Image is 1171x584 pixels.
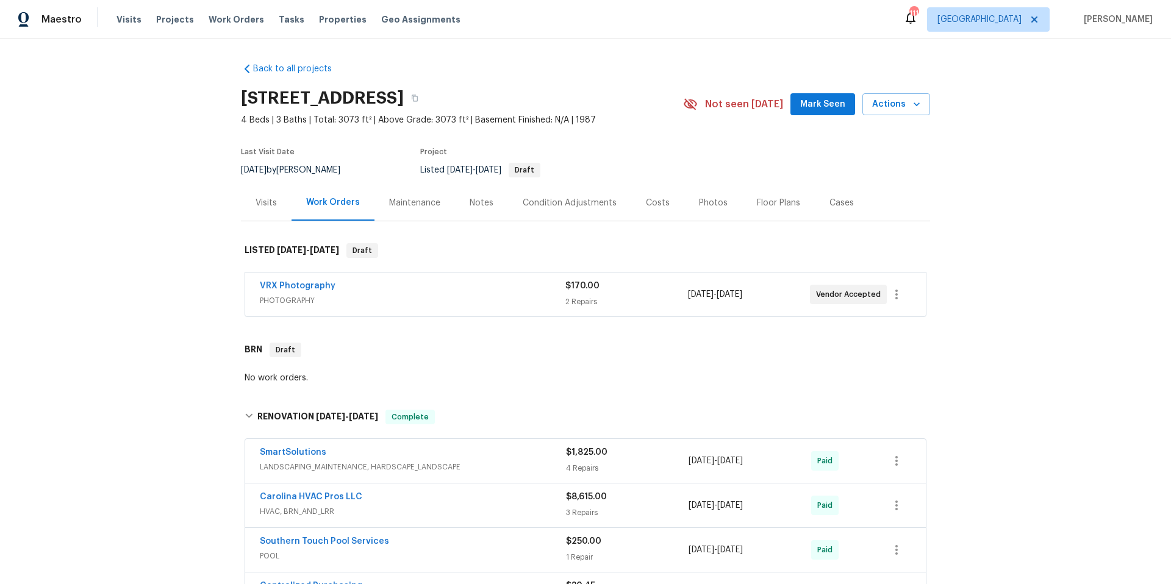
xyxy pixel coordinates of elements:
span: [DATE] [476,166,501,174]
button: Mark Seen [790,93,855,116]
div: RENOVATION [DATE]-[DATE]Complete [241,397,930,436]
span: $170.00 [565,282,600,290]
div: 111 [909,7,918,20]
span: Geo Assignments [381,13,460,26]
span: [DATE] [277,246,306,254]
span: Mark Seen [800,97,845,112]
span: Maestro [41,13,82,26]
span: [DATE] [717,457,743,465]
span: Listed [420,166,540,174]
span: - [689,455,743,467]
span: $250.00 [566,537,601,546]
span: - [689,544,743,556]
div: No work orders. [245,372,926,384]
span: Tasks [279,15,304,24]
a: Southern Touch Pool Services [260,537,389,546]
span: Paid [817,455,837,467]
div: by [PERSON_NAME] [241,163,355,177]
h6: RENOVATION [257,410,378,424]
h6: BRN [245,343,262,357]
span: Visits [116,13,141,26]
span: [DATE] [717,290,742,299]
span: [GEOGRAPHIC_DATA] [937,13,1022,26]
span: POOL [260,550,566,562]
span: Properties [319,13,367,26]
span: [DATE] [310,246,339,254]
span: Complete [387,411,434,423]
span: [DATE] [689,457,714,465]
button: Copy Address [404,87,426,109]
span: Draft [271,344,300,356]
span: HVAC, BRN_AND_LRR [260,505,566,518]
span: [DATE] [688,290,714,299]
span: LANDSCAPING_MAINTENANCE, HARDSCAPE_LANDSCAPE [260,461,566,473]
span: Work Orders [209,13,264,26]
a: Carolina HVAC Pros LLC [260,493,362,501]
a: Back to all projects [241,63,358,75]
span: Actions [872,97,920,112]
span: Paid [817,544,837,556]
span: Vendor Accepted [816,288,886,301]
div: Condition Adjustments [523,197,617,209]
span: [DATE] [689,546,714,554]
span: - [277,246,339,254]
div: 3 Repairs [566,507,689,519]
span: 4 Beds | 3 Baths | Total: 3073 ft² | Above Grade: 3073 ft² | Basement Finished: N/A | 1987 [241,114,683,126]
span: - [688,288,742,301]
span: [DATE] [717,546,743,554]
div: 4 Repairs [566,462,689,474]
div: BRN Draft [241,330,930,369]
div: Visits [256,197,277,209]
div: Notes [470,197,493,209]
span: [DATE] [447,166,473,174]
span: Draft [510,166,539,174]
span: [DATE] [349,412,378,421]
div: Maintenance [389,197,440,209]
button: Actions [862,93,930,116]
span: Not seen [DATE] [705,98,783,110]
span: [DATE] [689,501,714,510]
div: 2 Repairs [565,296,687,308]
div: Work Orders [306,196,360,208]
span: - [316,412,378,421]
span: $1,825.00 [566,448,607,457]
a: VRX Photography [260,282,335,290]
span: Project [420,148,447,155]
span: Last Visit Date [241,148,295,155]
div: Photos [699,197,728,209]
span: Projects [156,13,194,26]
span: [DATE] [316,412,345,421]
span: [DATE] [241,166,267,174]
h2: [STREET_ADDRESS] [241,92,404,104]
span: $8,615.00 [566,493,607,501]
span: Paid [817,499,837,511]
div: Cases [829,197,854,209]
div: 1 Repair [566,551,689,563]
span: - [447,166,501,174]
span: [PERSON_NAME] [1079,13,1153,26]
span: Draft [348,244,377,257]
div: LISTED [DATE]-[DATE]Draft [241,231,930,270]
h6: LISTED [245,243,339,258]
span: - [689,499,743,511]
div: Floor Plans [757,197,800,209]
span: PHOTOGRAPHY [260,294,565,307]
div: Costs [646,197,670,209]
span: [DATE] [717,501,743,510]
a: SmartSolutions [260,448,326,457]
